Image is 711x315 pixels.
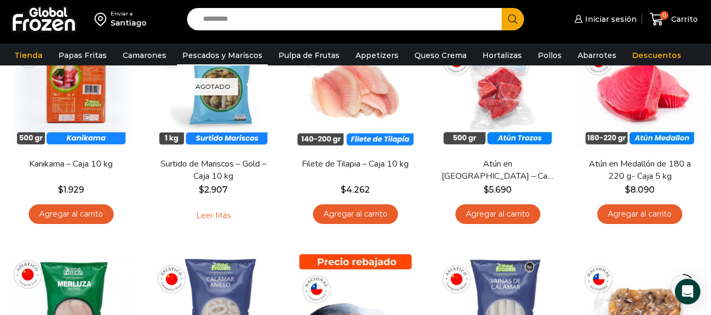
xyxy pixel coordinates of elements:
[502,8,524,30] button: Search button
[9,45,48,65] a: Tienda
[572,9,637,30] a: Iniciar sesión
[341,185,346,195] span: $
[597,204,682,224] a: Agregar al carrito: “Atún en Medallón de 180 a 220 g- Caja 5 kg”
[409,45,472,65] a: Queso Crema
[188,78,238,96] p: Agotado
[58,185,84,195] bdi: 1.929
[532,45,567,65] a: Pollos
[660,11,668,20] span: 0
[627,45,687,65] a: Descuentos
[53,45,112,65] a: Papas Fritas
[111,18,147,28] div: Santiago
[484,185,512,195] bdi: 5.690
[273,45,345,65] a: Pulpa de Frutas
[675,279,700,304] div: Open Intercom Messenger
[341,185,370,195] bdi: 4.262
[180,204,247,227] a: Leé más sobre “Surtido de Mariscos - Gold - Caja 10 kg”
[583,158,697,183] a: Atún en Medallón de 180 a 220 g- Caja 5 kg
[111,10,147,18] div: Enviar a
[668,14,698,24] span: Carrito
[313,204,398,224] a: Agregar al carrito: “Filete de Tilapia - Caja 10 kg”
[441,158,555,183] a: Atún en [GEOGRAPHIC_DATA] – Caja 10 kg
[199,185,227,195] bdi: 2.907
[484,185,489,195] span: $
[582,14,637,24] span: Iniciar sesión
[625,185,630,195] span: $
[199,185,204,195] span: $
[58,185,63,195] span: $
[477,45,527,65] a: Hortalizas
[14,158,128,170] a: Kanikama – Caja 10 kg
[117,45,172,65] a: Camarones
[455,204,540,224] a: Agregar al carrito: “Atún en Trozos - Caja 10 kg”
[350,45,404,65] a: Appetizers
[177,45,268,65] a: Pescados y Mariscos
[572,45,622,65] a: Abarrotes
[156,158,270,183] a: Surtido de Mariscos – Gold – Caja 10 kg
[625,185,655,195] bdi: 8.090
[29,204,114,224] a: Agregar al carrito: “Kanikama – Caja 10 kg”
[299,158,412,170] a: Filete de Tilapia – Caja 10 kg
[95,10,111,28] img: address-field-icon.svg
[647,7,700,32] a: 0 Carrito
